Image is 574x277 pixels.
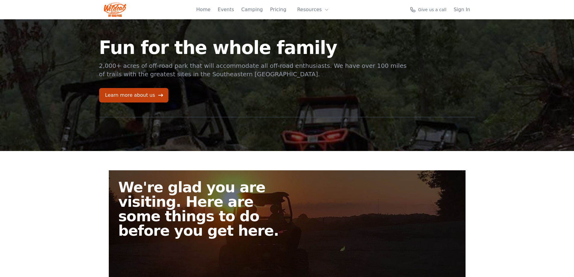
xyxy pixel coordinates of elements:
[454,6,470,13] a: Sign In
[196,6,210,13] a: Home
[418,7,447,13] span: Give us a call
[99,39,408,57] h1: Fun for the whole family
[118,180,292,238] h2: We're glad you are visiting. Here are some things to do before you get here.
[99,88,168,102] a: Learn more about us
[410,7,447,13] a: Give us a call
[241,6,263,13] a: Camping
[293,4,333,16] button: Resources
[104,2,127,17] img: Wildcat Logo
[99,61,408,78] p: 2,000+ acres of off-road park that will accommodate all off-road enthusiasts. We have over 100 mi...
[270,6,286,13] a: Pricing
[218,6,234,13] a: Events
